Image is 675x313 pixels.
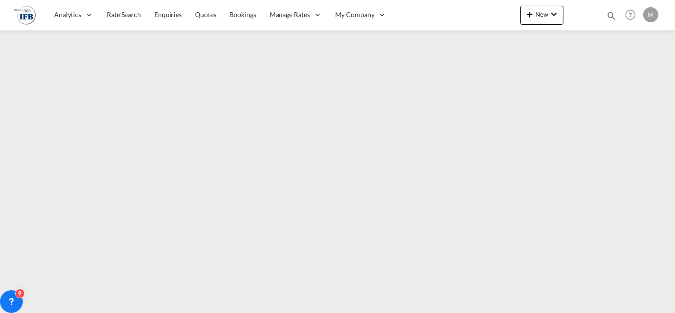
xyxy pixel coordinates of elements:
md-icon: icon-chevron-down [548,9,560,20]
span: Bookings [230,10,256,19]
span: Quotes [195,10,216,19]
span: Help [622,7,638,23]
img: 2b726980256c11eeaa87296e05903fd5.png [14,4,36,26]
div: M [643,7,658,22]
md-icon: icon-plus 400-fg [524,9,535,20]
span: Rate Search [107,10,141,19]
span: Analytics [54,10,81,19]
md-icon: icon-magnify [606,10,617,21]
span: New [524,10,560,18]
span: Manage Rates [270,10,310,19]
span: Enquiries [154,10,182,19]
button: icon-plus 400-fgNewicon-chevron-down [520,6,563,25]
span: My Company [336,10,375,19]
div: Help [622,7,643,24]
div: icon-magnify [606,10,617,25]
